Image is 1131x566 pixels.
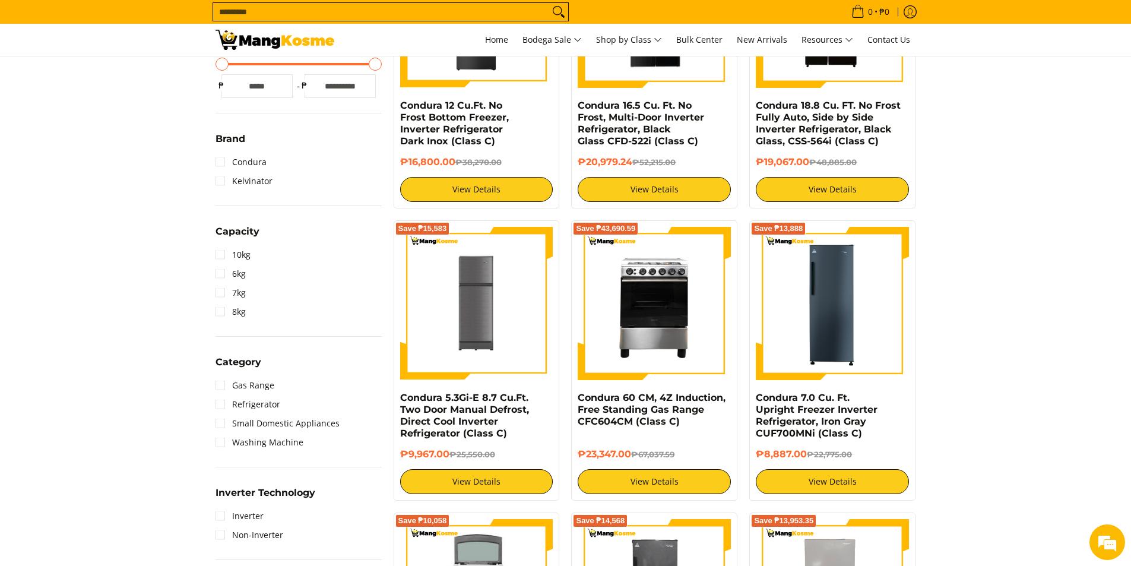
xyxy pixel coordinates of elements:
[866,8,875,16] span: 0
[756,469,909,494] a: View Details
[216,227,259,245] summary: Open
[576,517,625,524] span: Save ₱14,568
[216,172,273,191] a: Kelvinator
[216,302,246,321] a: 8kg
[398,225,447,232] span: Save ₱15,583
[801,33,853,48] span: Resources
[578,227,731,380] img: Condura 60 CM, 4Z Induction, Free Standing Gas Range CFC604CM (Class C)
[216,507,264,526] a: Inverter
[216,30,334,50] img: Class C Home &amp; Business Appliances: Up to 70% Off l Mang Kosme
[449,450,495,459] del: ₱25,550.00
[455,157,502,167] del: ₱38,270.00
[522,33,582,48] span: Bodega Sale
[549,3,568,21] button: Search
[756,177,909,202] a: View Details
[596,33,662,48] span: Shop by Class
[216,227,259,236] span: Capacity
[877,8,891,16] span: ₱0
[754,225,803,232] span: Save ₱13,888
[632,157,676,167] del: ₱52,215.00
[676,34,723,45] span: Bulk Center
[216,264,246,283] a: 6kg
[216,414,340,433] a: Small Domestic Appliances
[578,156,731,168] h6: ₱20,979.24
[517,24,588,56] a: Bodega Sale
[867,34,910,45] span: Contact Us
[299,80,311,91] span: ₱
[590,24,668,56] a: Shop by Class
[807,450,852,459] del: ₱22,775.00
[400,177,553,202] a: View Details
[809,157,857,167] del: ₱48,885.00
[796,24,859,56] a: Resources
[756,227,909,380] img: Condura 7.0 Cu. Ft. Upright Freezer Inverter Refrigerator, Iron Gray CUF700MNi (Class C)
[216,488,315,498] span: Inverter Technology
[400,392,529,439] a: Condura 5.3Gi-E 8.7 Cu.Ft. Two Door Manual Defrost, Direct Cool Inverter Refrigerator (Class C)
[216,376,274,395] a: Gas Range
[216,488,315,507] summary: Open
[731,24,793,56] a: New Arrivals
[578,469,731,494] a: View Details
[861,24,916,56] a: Contact Us
[216,433,303,452] a: Washing Machine
[631,450,674,459] del: ₱67,037.59
[400,100,509,147] a: Condura 12 Cu.Ft. No Frost Bottom Freezer, Inverter Refrigerator Dark Inox (Class C)
[756,156,909,168] h6: ₱19,067.00
[216,358,261,376] summary: Open
[479,24,514,56] a: Home
[754,517,813,524] span: Save ₱13,953.35
[848,5,893,18] span: •
[485,34,508,45] span: Home
[400,227,553,379] img: Condura 5.3Gi-E 8.7 Cu.Ft. Two Door Manual Defrost, Direct Cool Inverter Refrigerator (Class C)
[737,34,787,45] span: New Arrivals
[756,100,901,147] a: Condura 18.8 Cu. FT. No Frost Fully Auto, Side by Side Inverter Refrigerator, Black Glass, CSS-56...
[398,517,447,524] span: Save ₱10,058
[216,283,246,302] a: 7kg
[578,100,704,147] a: Condura 16.5 Cu. Ft. No Frost, Multi-Door Inverter Refrigerator, Black Glass CFD-522i (Class C)
[578,448,731,460] h6: ₱23,347.00
[216,153,267,172] a: Condura
[346,24,916,56] nav: Main Menu
[670,24,728,56] a: Bulk Center
[216,526,283,545] a: Non-Inverter
[400,469,553,494] a: View Details
[216,134,245,153] summary: Open
[756,392,877,439] a: Condura 7.0 Cu. Ft. Upright Freezer Inverter Refrigerator, Iron Gray CUF700MNi (Class C)
[216,358,261,367] span: Category
[576,225,635,232] span: Save ₱43,690.59
[578,392,726,427] a: Condura 60 CM, 4Z Induction, Free Standing Gas Range CFC604CM (Class C)
[216,80,227,91] span: ₱
[400,156,553,168] h6: ₱16,800.00
[216,134,245,144] span: Brand
[756,448,909,460] h6: ₱8,887.00
[216,395,280,414] a: Refrigerator
[578,177,731,202] a: View Details
[400,448,553,460] h6: ₱9,967.00
[216,245,251,264] a: 10kg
